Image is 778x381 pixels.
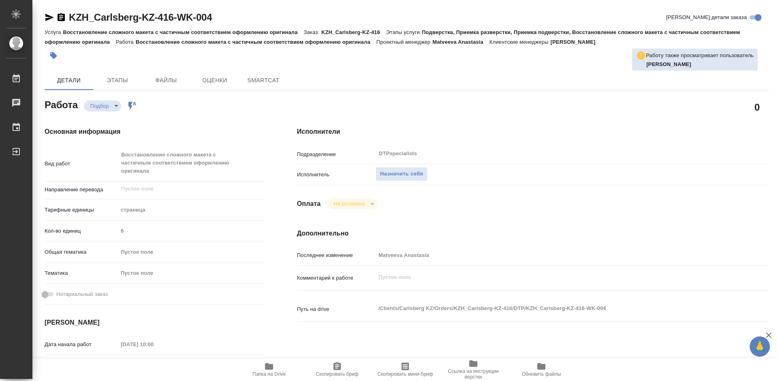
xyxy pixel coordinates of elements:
[377,371,433,377] span: Скопировать мини-бриф
[235,358,303,381] button: Папка на Drive
[118,203,265,217] div: страница
[118,225,265,237] input: Пустое поле
[120,184,246,194] input: Пустое поле
[297,171,376,179] p: Исполнитель
[297,305,376,313] p: Путь на drive
[439,358,507,381] button: Ссылка на инструкции верстки
[56,13,66,22] button: Скопировать ссылку
[118,266,265,280] div: Пустое поле
[297,150,376,158] p: Подразделение
[507,358,575,381] button: Обновить файлы
[45,318,265,327] h4: [PERSON_NAME]
[45,29,63,35] p: Услуга
[489,39,551,45] p: Клиентские менеджеры
[118,245,265,259] div: Пустое поле
[49,75,88,86] span: Детали
[56,290,108,298] span: Нотариальный заказ
[331,200,367,207] button: Не оплачена
[63,29,304,35] p: Восстановление сложного макета с частичным соответствием оформлению оригинала
[116,39,136,45] p: Работа
[321,29,386,35] p: KZH_Carlsberg-KZ-416
[69,12,212,23] a: KZH_Carlsberg-KZ-416-WK-004
[380,169,423,179] span: Назначить себя
[444,368,502,380] span: Ссылка на инструкции верстки
[45,206,118,214] p: Тарифные единицы
[304,29,321,35] p: Заказ:
[376,302,730,315] textarea: /Clients/Carlsberg KZ/Orders/KZH_Carlsberg-KZ-416/DTP/KZH_Carlsberg-KZ-416-WK-004
[244,75,283,86] span: SmartCat
[45,160,118,168] p: Вид работ
[297,199,321,209] h4: Оплата
[84,101,121,111] div: Подбор
[522,371,561,377] span: Обновить файлы
[252,371,286,377] span: Папка на Drive
[376,249,730,261] input: Пустое поле
[45,47,62,64] button: Добавить тэг
[303,358,371,381] button: Скопировать бриф
[45,186,118,194] p: Направление перевода
[297,251,376,259] p: Последнее изменение
[136,39,376,45] p: Восстановление сложного макета с частичным соответствием оформлению оригинала
[386,29,422,35] p: Этапы услуги
[45,269,118,277] p: Тематика
[376,39,432,45] p: Проектный менеджер
[45,248,118,256] p: Общая тематика
[45,127,265,137] h4: Основная информация
[118,338,189,350] input: Пустое поле
[121,248,255,256] div: Пустое поле
[371,358,439,381] button: Скопировать мини-бриф
[88,103,111,109] button: Подбор
[750,336,770,357] button: 🙏
[98,75,137,86] span: Этапы
[551,39,602,45] p: [PERSON_NAME]
[646,60,754,68] p: Ковтун Светлана
[297,274,376,282] p: Комментарий к работе
[45,13,54,22] button: Скопировать ссылку для ЯМессенджера
[316,371,358,377] span: Скопировать бриф
[666,13,747,21] span: [PERSON_NAME] детали заказа
[432,39,489,45] p: Matveeva Anastasia
[45,227,118,235] p: Кол-во единиц
[327,198,377,209] div: Подбор
[45,340,118,349] p: Дата начала работ
[753,338,767,355] span: 🙏
[297,229,769,238] h4: Дополнительно
[376,167,427,181] button: Назначить себя
[195,75,234,86] span: Оценки
[121,269,255,277] div: Пустое поле
[45,97,78,111] h2: Работа
[646,51,754,60] p: Работу также просматривает пользователь
[754,100,760,114] h2: 0
[297,127,769,137] h4: Исполнители
[147,75,186,86] span: Файлы
[646,61,691,67] b: [PERSON_NAME]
